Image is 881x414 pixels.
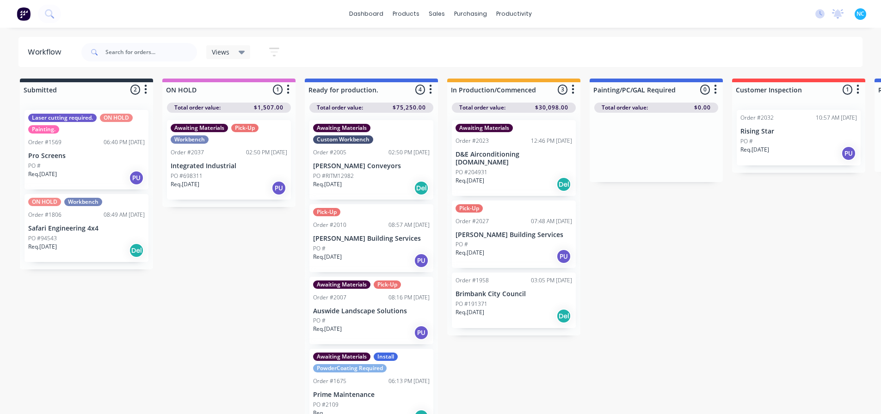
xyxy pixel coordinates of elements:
div: Awaiting Materials [313,353,370,361]
div: Awaiting MaterialsPick-UpWorkbenchOrder #203702:50 PM [DATE]Integrated IndustrialPO #698311Req.[D... [167,120,291,200]
div: Awaiting Materials [313,124,370,132]
div: Awaiting Materials [456,124,513,132]
p: PO #698311 [171,172,203,180]
div: Del [129,243,144,258]
div: Laser cutting required. [28,114,97,122]
p: PO #191371 [456,300,487,308]
p: PO #2109 [313,401,339,409]
div: PU [414,325,429,340]
div: Del [556,177,571,192]
div: PU [556,249,571,264]
div: Custom Workbench [313,135,373,144]
span: Total order value: [174,103,221,112]
div: PowderCoating Required [313,364,387,372]
div: 06:40 PM [DATE] [104,138,145,146]
p: PO # [456,240,468,249]
div: Workflow [28,47,66,58]
div: Pick-UpOrder #201008:57 AM [DATE][PERSON_NAME] Building ServicesPO #Req.[DATE]PU [309,204,433,272]
div: Pick-UpOrder #202707:48 AM [DATE][PERSON_NAME] Building ServicesPO #Req.[DATE]PU [452,201,576,268]
span: Total order value: [602,103,648,112]
div: 02:50 PM [DATE] [246,148,287,157]
div: Order #2010 [313,221,346,229]
div: Order #2037 [171,148,204,157]
div: 12:46 PM [DATE] [531,137,572,145]
div: Pick-Up [231,124,259,132]
div: Order #2023 [456,137,489,145]
div: Order #1569 [28,138,62,146]
input: Search for orders... [105,43,197,61]
div: PU [129,170,144,185]
p: PO # [740,137,753,146]
div: Pick-Up [313,208,340,216]
p: Req. [DATE] [28,170,57,178]
div: Order #1675 [313,377,346,385]
div: Laser cutting required.ON HOLDPainting.Order #156906:40 PM [DATE]Pro ScreensPO #Req.[DATE]PU [25,110,148,189]
span: Views [212,47,229,57]
div: Pick-Up [374,280,401,289]
span: $0.00 [694,103,711,112]
p: Brimbank City Council [456,290,572,298]
div: Order #2005 [313,148,346,157]
span: $30,098.00 [535,103,568,112]
div: purchasing [450,7,492,21]
div: 07:48 AM [DATE] [531,217,572,225]
div: 10:57 AM [DATE] [816,114,857,122]
div: Del [556,309,571,323]
p: [PERSON_NAME] Building Services [456,231,572,239]
p: Req. [DATE] [456,177,484,185]
div: Workbench [171,135,209,144]
div: 08:49 AM [DATE] [104,211,145,219]
div: ON HOLDWorkbenchOrder #180608:49 AM [DATE]Safari Engineering 4x4PO #94543Req.[DATE]Del [25,194,148,262]
div: Workbench [64,198,102,206]
p: Safari Engineering 4x4 [28,225,145,232]
div: productivity [492,7,536,21]
div: Del [414,181,429,195]
div: Order #2007 [313,293,346,302]
p: Auswide Landscape Solutions [313,307,430,315]
div: Order #1806 [28,211,62,219]
img: Factory [17,7,31,21]
div: 08:16 PM [DATE] [388,293,430,302]
div: Awaiting Materials [171,124,228,132]
p: Req. [DATE] [456,249,484,257]
p: PO #94543 [28,234,57,243]
p: Req. [DATE] [313,180,342,189]
div: PU [414,253,429,268]
div: Order #203210:57 AM [DATE]Rising StarPO #Req.[DATE]PU [737,110,861,165]
div: sales [424,7,450,21]
p: Req. [DATE] [740,146,769,154]
p: PO #RITM12982 [313,172,354,180]
span: Total order value: [459,103,505,112]
p: Req. [DATE] [28,243,57,251]
div: Order #2027 [456,217,489,225]
p: Integrated Industrial [171,162,287,170]
div: PU [271,181,286,195]
div: Order #2032 [740,114,774,122]
p: [PERSON_NAME] Building Services [313,235,430,243]
p: Req. [DATE] [456,308,484,317]
p: Req. [DATE] [313,253,342,261]
a: dashboard [345,7,388,21]
div: Painting. [28,125,59,134]
div: 03:05 PM [DATE] [531,276,572,285]
div: Awaiting Materials [313,280,370,289]
div: ON HOLD [28,198,61,206]
p: [PERSON_NAME] Conveyors [313,162,430,170]
div: Awaiting MaterialsCustom WorkbenchOrder #200502:50 PM [DATE][PERSON_NAME] ConveyorsPO #RITM12982R... [309,120,433,200]
div: 02:50 PM [DATE] [388,148,430,157]
div: 06:13 PM [DATE] [388,377,430,385]
p: PO # [28,162,41,170]
p: Req. [DATE] [313,325,342,333]
p: Pro Screens [28,152,145,160]
span: $1,507.00 [254,103,283,112]
p: Req. [DATE] [171,180,199,189]
div: Awaiting MaterialsPick-UpOrder #200708:16 PM [DATE]Auswide Landscape SolutionsPO #Req.[DATE]PU [309,277,433,345]
div: 08:57 AM [DATE] [388,221,430,229]
div: Order #1958 [456,276,489,285]
div: PU [841,146,856,161]
p: PO # [313,317,326,325]
span: Total order value: [317,103,363,112]
p: Prime Maintenance [313,391,430,399]
span: $75,250.00 [393,103,426,112]
p: PO #204931 [456,168,487,177]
